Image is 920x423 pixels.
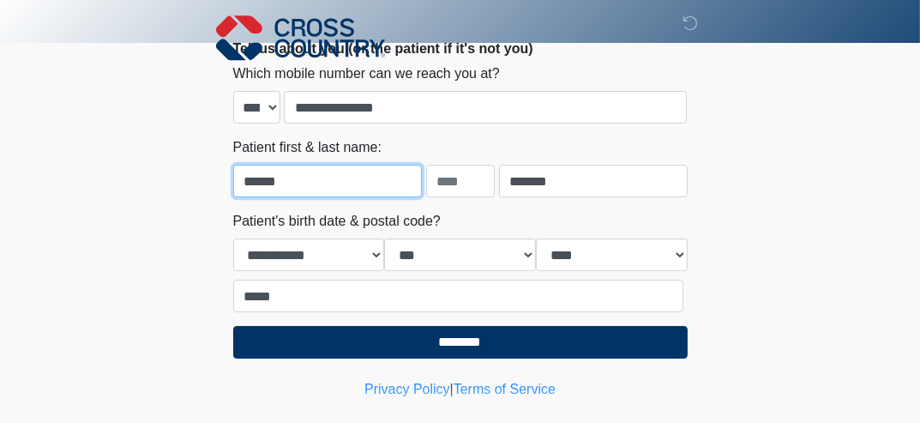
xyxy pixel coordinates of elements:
[233,211,441,232] label: Patient's birth date & postal code?
[450,382,454,396] a: |
[233,137,382,158] label: Patient first & last name:
[216,13,386,63] img: Cross Country Logo
[454,382,556,396] a: Terms of Service
[364,382,450,396] a: Privacy Policy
